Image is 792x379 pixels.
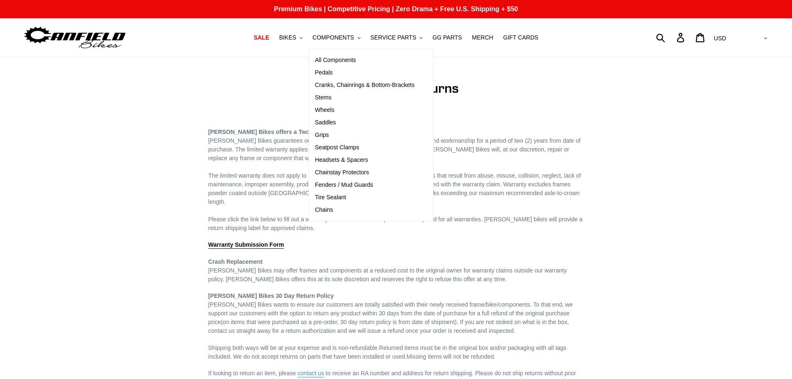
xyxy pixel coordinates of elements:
[309,104,421,116] a: Wheels
[208,344,567,360] span: Returned items must be in the original box and/or packaging with all tags included. We do not acc...
[208,292,334,299] span: [PERSON_NAME] Bikes 30 Day Return Policy
[275,32,306,43] button: BIKES
[315,94,332,101] span: Stems
[315,82,415,89] span: Cranks, Chainrings & Bottom-Brackets
[309,141,421,154] a: Seatpost Clamps
[468,32,497,43] a: MERCH
[249,32,273,43] a: SALE
[366,32,427,43] button: SERVICE PARTS
[315,107,335,114] span: Wheels
[309,116,421,129] a: Saddles
[315,169,369,176] span: Chainstay Protectors
[208,370,326,377] span: If looking to return an item, please
[208,344,379,351] span: Shipping both ways will be at your expense and is non-refundable.
[208,241,284,249] a: Warranty Submission Form
[309,79,421,92] a: Cranks, Chainrings & Bottom-Brackets
[661,28,682,47] input: Search
[298,370,324,377] a: contact us
[315,119,336,126] span: Saddles
[208,129,373,135] strong: [PERSON_NAME] Bikes offers a Two-Year Limited Warranty
[309,179,421,191] a: Fenders / Mud Guards
[208,310,570,325] span: the date of purchase for a full refund of the original purchase price
[315,156,368,163] span: Headsets & Spacers
[428,32,466,43] a: GG PARTS
[503,34,538,41] span: GIFT CARDS
[279,34,296,41] span: BIKES
[472,34,493,41] span: MERCH
[208,80,584,96] h1: Warranty & Returns
[23,25,127,51] img: Canfield Bikes
[308,32,365,43] button: COMPONENTS
[208,301,573,317] span: [PERSON_NAME] Bikes wants to ensure our customers are totally satisfied with their newly received...
[499,32,543,43] a: GIFT CARDS
[315,131,329,139] span: Grips
[379,310,412,317] span: 30 days from
[309,54,421,67] a: All Components
[309,166,421,179] a: Chainstay Protectors
[208,241,284,248] span: Warranty Submission Form
[315,144,360,151] span: Seatpost Clamps
[208,319,569,334] span: (on items that were purchased as a pre-order, 30 day return policy is from date of shipment). If ...
[254,34,269,41] span: SALE
[432,34,462,41] span: GG PARTS
[315,206,333,213] span: Chains
[309,154,421,166] a: Headsets & Spacers
[309,67,421,79] a: Pedals
[208,119,584,233] p: [PERSON_NAME] Bikes guarantees our products to be free from defects in materials and workmanship ...
[315,57,356,64] span: All Components
[309,92,421,104] a: Stems
[208,258,584,284] p: [PERSON_NAME] Bikes may offer frames and components at a reduced cost to the original owner for w...
[309,191,421,204] a: Tire Sealant
[407,353,496,360] span: Missing items will not be refunded.
[208,258,263,265] strong: Crash Replacement
[315,194,346,201] span: Tire Sealant
[309,204,421,216] a: Chains
[370,34,416,41] span: SERVICE PARTS
[315,181,373,188] span: Fenders / Mud Guards
[315,69,333,76] span: Pedals
[313,34,354,41] span: COMPONENTS
[309,129,421,141] a: Grips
